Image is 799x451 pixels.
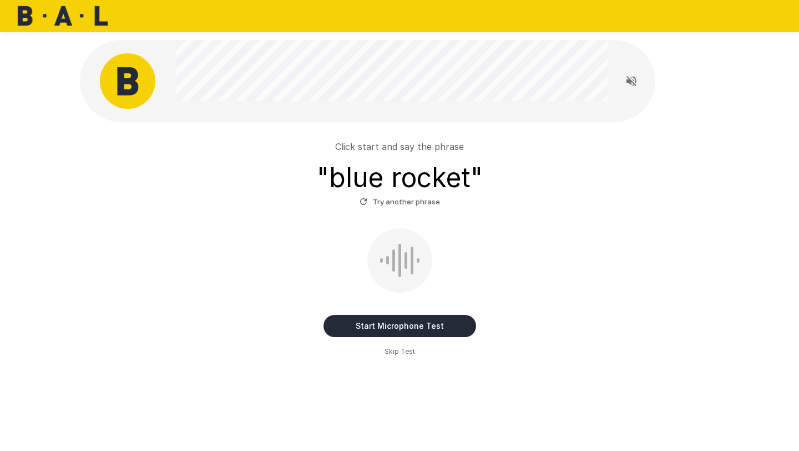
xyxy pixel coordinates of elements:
[317,162,483,193] h3: " blue rocket "
[620,70,643,92] button: Read questions aloud
[357,193,443,211] button: Try another phrase
[323,315,476,337] button: Start Microphone Test
[385,346,415,357] span: Skip Test
[100,53,155,109] img: bal_avatar.png
[335,140,464,153] p: Click start and say the phrase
